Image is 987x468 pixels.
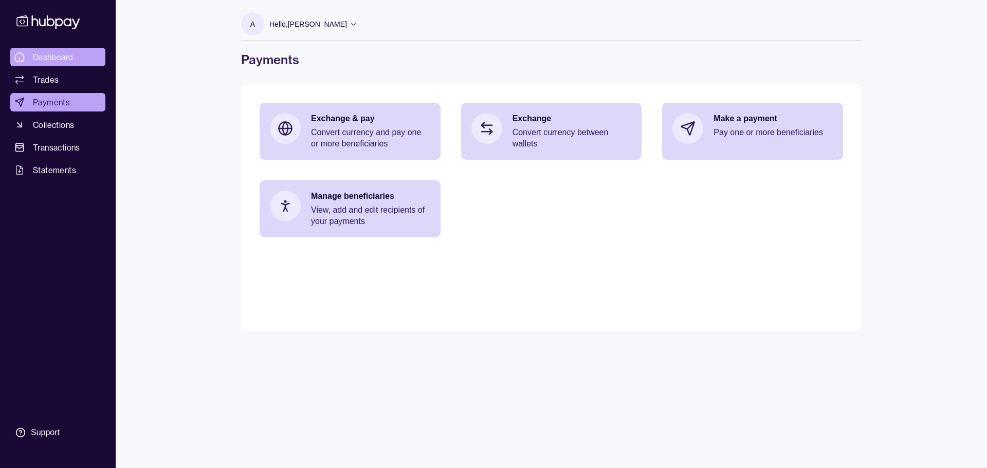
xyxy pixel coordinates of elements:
a: Exchange & payConvert currency and pay one or more beneficiaries [260,103,441,160]
a: Support [10,422,105,443]
span: Transactions [33,141,80,154]
a: Payments [10,93,105,111]
div: Support [31,427,60,438]
a: Statements [10,161,105,179]
a: Transactions [10,138,105,157]
p: Exchange & pay [311,113,430,124]
h1: Payments [241,51,862,68]
p: A [250,18,255,30]
a: Dashboard [10,48,105,66]
p: View, add and edit recipients of your payments [311,204,430,227]
span: Collections [33,119,74,131]
p: Hello, [PERSON_NAME] [269,18,347,30]
p: Make a payment [714,113,833,124]
a: Manage beneficiariesView, add and edit recipients of your payments [260,180,441,237]
span: Trades [33,73,59,86]
p: Manage beneficiaries [311,191,430,202]
span: Dashboard [33,51,74,63]
span: Statements [33,164,76,176]
a: Collections [10,116,105,134]
p: Convert currency between wallets [513,127,632,149]
p: Convert currency and pay one or more beneficiaries [311,127,430,149]
p: Exchange [513,113,632,124]
a: Trades [10,70,105,89]
a: ExchangeConvert currency between wallets [461,103,642,160]
p: Pay one or more beneficiaries [714,127,833,138]
span: Payments [33,96,70,108]
a: Make a paymentPay one or more beneficiaries [662,103,843,154]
